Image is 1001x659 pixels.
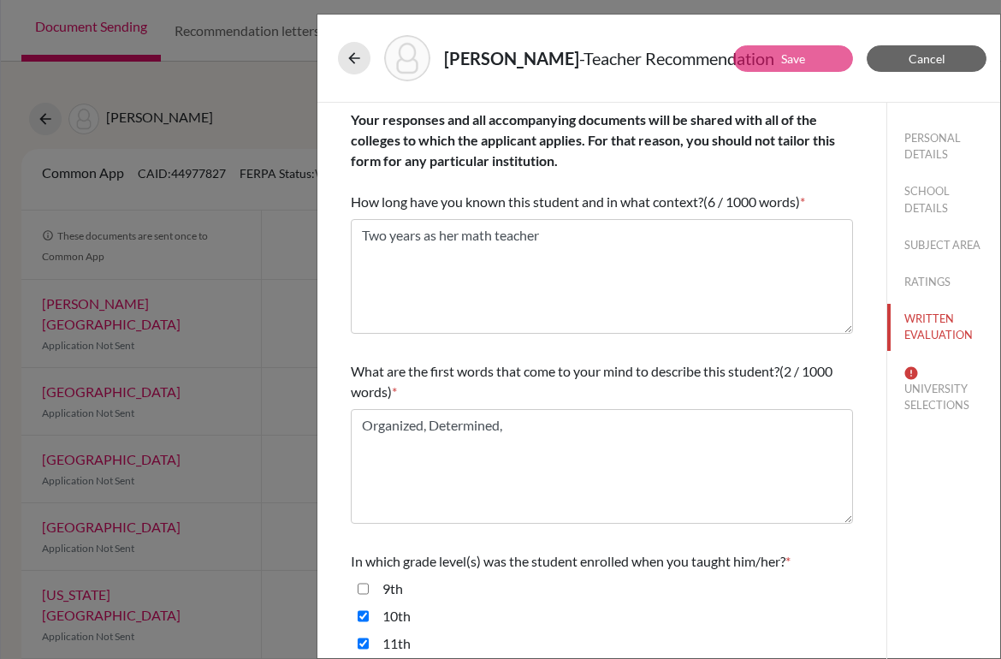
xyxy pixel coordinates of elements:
textarea: Organized, Determined, [351,409,853,524]
b: Your responses and all accompanying documents will be shared with all of the colleges to which th... [351,111,835,169]
button: PERSONAL DETAILS [887,123,1000,169]
button: SCHOOL DETAILS [887,176,1000,223]
span: How long have you known this student and in what context? [351,111,835,210]
textarea: Two years as her math teacher [351,219,853,334]
span: In which grade level(s) was the student enrolled when you taught him/her? [351,553,785,569]
button: UNIVERSITY SELECTIONS [887,358,1000,421]
button: WRITTEN EVALUATION [887,304,1000,350]
span: What are the first words that come to your mind to describe this student? [351,363,779,379]
button: SUBJECT AREA [887,230,1000,260]
span: (6 / 1000 words) [703,193,800,210]
label: 11th [382,633,411,654]
button: RATINGS [887,267,1000,297]
label: 9th [382,579,403,599]
span: - Teacher Recommendation [579,48,774,68]
img: error-544570611efd0a2d1de9.svg [904,366,918,380]
label: 10th [382,606,411,626]
strong: [PERSON_NAME] [444,48,579,68]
